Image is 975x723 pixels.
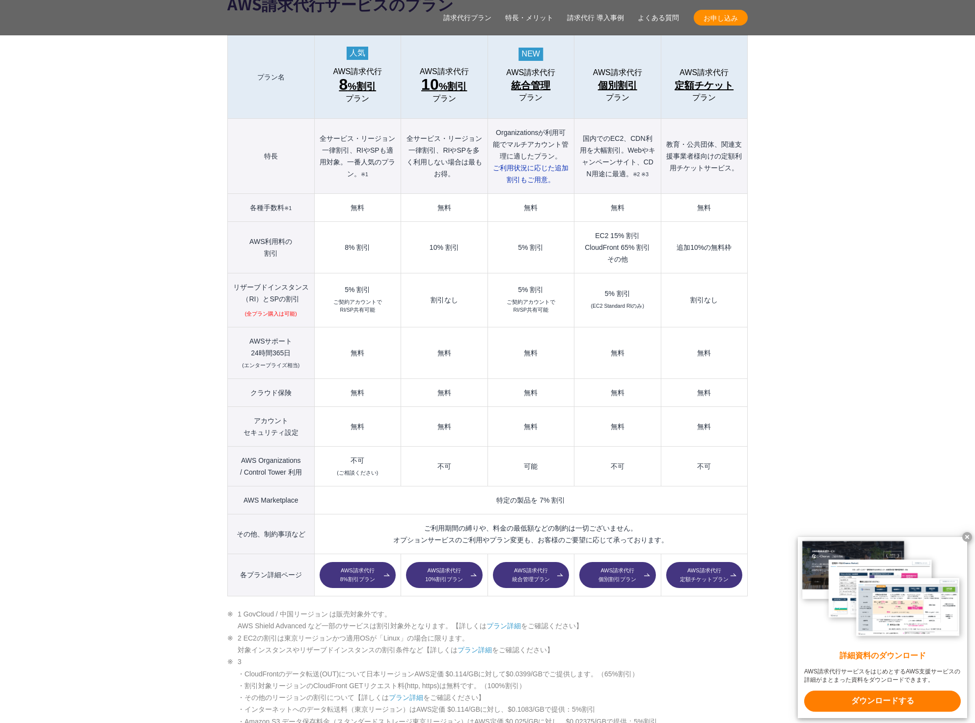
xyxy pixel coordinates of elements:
small: ご契約アカウントで RI/SP共有可能 [507,298,555,314]
td: 8% 割引 [314,222,401,273]
th: AWSサポート 24時間365日 [228,327,315,378]
a: AWS請求代行 統合管理プラン [493,68,569,102]
div: 5% 割引 [493,286,569,293]
a: AWS請求代行10%割引プラン [406,562,482,589]
span: AWS請求代行 [593,68,642,77]
td: 無料 [314,327,401,378]
td: 無料 [314,406,401,446]
span: AWS請求代行 [679,68,729,77]
td: 無料 [661,406,747,446]
td: 不可 [401,446,487,486]
td: 無料 [401,194,487,222]
span: AWS請求代行 [333,67,382,76]
td: 不可 [661,446,747,486]
td: 無料 [661,194,747,222]
span: AWS請求代行 [420,67,469,76]
a: AWS請求代行 8%割引 プラン [320,67,396,103]
td: 5% 割引 [487,222,574,273]
th: プラン名 [228,35,315,119]
span: 8 [339,76,348,93]
x-t: AWS請求代行サービスをはじめとするAWS支援サービスの詳細がまとまった資料をダウンロードできます。 [804,668,961,684]
th: 特長 [228,119,315,194]
th: 各種手数料 [228,194,315,222]
a: お申し込み [694,10,748,26]
td: 無料 [661,378,747,406]
a: AWS請求代行 個別割引プラン [579,68,655,102]
a: AWS請求代行 定額チケットプラン [666,68,742,102]
th: 全サービス・リージョン一律割引、RIやSPを多く利用しない場合は最もお得。 [401,119,487,194]
td: EC2 15% 割引 CloudFront 65% 割引 その他 [574,222,661,273]
small: (全プラン購入は可能) [245,310,297,318]
th: 教育・公共団体、関連支援事業者様向けの定額利用チケットサービス。 [661,119,747,194]
td: 割引なし [661,273,747,327]
span: プラン [692,93,716,102]
span: 定額チケット [675,78,733,93]
a: AWS請求代行個別割引プラン [579,562,655,589]
x-t: 詳細資料のダウンロード [804,650,961,662]
th: 全サービス・リージョン一律割引、RIやSPも適用対象。一番人気のプラン。 [314,119,401,194]
a: AWS請求代行 10%割引プラン [406,67,482,103]
td: 追加10%の無料枠 [661,222,747,273]
span: プラン [433,94,456,103]
li: 2 EC2の割引は東京リージョンかつ適用OSが「Linux」の場合に限ります。 対象インスタンスやリザーブドインスタンスの割引条件など【詳しくは をご確認ください】 [227,632,748,656]
td: 無料 [487,194,574,222]
a: AWS請求代行統合管理プラン [493,562,569,589]
div: 5% 割引 [320,286,396,293]
small: (エンタープライズ相当) [242,362,299,368]
small: (EC2 Standard RIのみ) [591,302,644,310]
a: プラン詳細 [389,694,423,701]
th: その他、制約事項など [228,514,315,554]
a: プラン詳細 [487,622,521,630]
span: AWS請求代行 [506,68,555,77]
th: AWS Marketplace [228,486,315,514]
a: 請求代行プラン [443,13,491,23]
span: プラン [519,93,542,102]
span: ご利用状況に応じた [493,164,569,184]
th: AWS利用料の 割引 [228,222,315,273]
td: 不可 [574,446,661,486]
a: プラン詳細 [458,646,492,654]
span: 10 [421,76,439,93]
th: AWS Organizations / Control Tower 利用 [228,446,315,486]
td: 可能 [487,446,574,486]
td: 無料 [487,406,574,446]
th: クラウド保険 [228,378,315,406]
span: プラン [346,94,369,103]
a: AWS請求代行8%割引プラン [320,562,396,589]
th: Organizationsが利用可能でマルチアカウント管理に適したプラン。 [487,119,574,194]
span: 統合管理 [511,78,550,93]
td: 無料 [401,327,487,378]
td: 無料 [661,327,747,378]
th: リザーブドインスタンス （RI）とSPの割引 [228,273,315,327]
a: 請求代行 導入事例 [567,13,624,23]
td: 無料 [401,406,487,446]
th: アカウント セキュリティ設定 [228,406,315,446]
td: 無料 [314,378,401,406]
span: 個別割引 [598,78,637,93]
td: ご利用期間の縛りや、料金の最低額などの制約は一切ございません。 オプションサービスのご利用やプラン変更も、お客様のご要望に応じて承っております。 [314,514,747,554]
td: 無料 [487,327,574,378]
td: 割引なし [401,273,487,327]
td: 特定の製品を 7% 割引 [314,486,747,514]
x-t: ダウンロードする [804,691,961,712]
a: 特長・メリット [505,13,553,23]
a: AWS請求代行定額チケットプラン [666,562,742,589]
td: 10% 割引 [401,222,487,273]
td: 無料 [574,378,661,406]
th: 国内でのEC2、CDN利用を大幅割引。Webやキャンペーンサイト、CDN用途に最適。 [574,119,661,194]
th: 各プラン詳細ページ [228,554,315,596]
td: 無料 [574,327,661,378]
div: 5% 割引 [579,290,655,297]
span: プラン [606,93,629,102]
span: %割引 [339,77,377,94]
li: 1 GovCloud / 中国リージョン は販売対象外です。 AWS Shield Advanced など一部のサービスは割引対象外となります。【詳しくは をご確認ください】 [227,608,748,632]
td: 無料 [574,194,661,222]
td: 不可 [314,446,401,486]
small: (ご相談ください) [337,470,378,476]
td: 無料 [574,406,661,446]
a: よくある質問 [638,13,679,23]
small: ※2 ※3 [633,171,649,177]
td: 無料 [314,194,401,222]
span: お申し込み [694,13,748,23]
td: 無料 [401,378,487,406]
